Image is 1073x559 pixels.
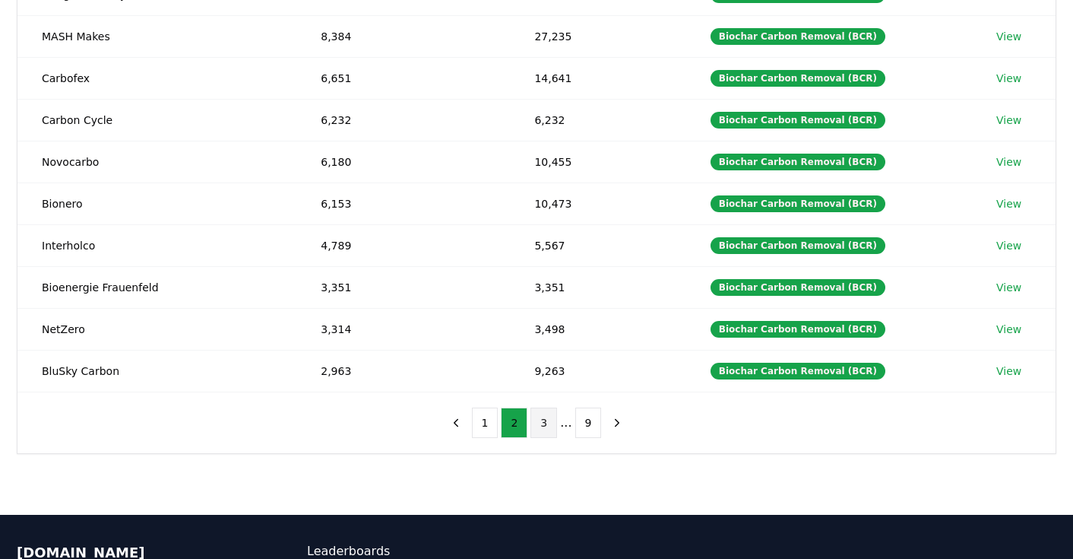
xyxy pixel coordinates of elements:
td: BluSky Carbon [17,350,296,392]
td: 14,641 [510,57,685,99]
td: 2,963 [296,350,510,392]
td: 3,351 [510,266,685,308]
div: Biochar Carbon Removal (BCR) [711,154,885,170]
td: 6,232 [296,99,510,141]
td: 9,263 [510,350,685,392]
td: Bionero [17,183,296,224]
td: 4,789 [296,224,510,266]
a: View [996,322,1021,337]
td: 8,384 [296,15,510,57]
a: View [996,364,1021,379]
td: 6,180 [296,141,510,183]
button: 9 [575,408,602,438]
a: View [996,238,1021,253]
div: Biochar Carbon Removal (BCR) [711,70,885,87]
td: 6,232 [510,99,685,141]
td: 3,351 [296,266,510,308]
td: 10,455 [510,141,685,183]
button: previous page [443,408,469,438]
a: View [996,29,1021,44]
div: Biochar Carbon Removal (BCR) [711,237,885,254]
div: Biochar Carbon Removal (BCR) [711,279,885,296]
button: 2 [501,408,527,438]
div: Biochar Carbon Removal (BCR) [711,363,885,380]
a: View [996,280,1021,295]
button: 3 [530,408,557,438]
td: 5,567 [510,224,685,266]
a: View [996,113,1021,128]
td: Carbon Cycle [17,99,296,141]
div: Biochar Carbon Removal (BCR) [711,112,885,129]
td: Carbofex [17,57,296,99]
button: next page [604,408,630,438]
td: 10,473 [510,183,685,224]
a: View [996,196,1021,211]
div: Biochar Carbon Removal (BCR) [711,195,885,212]
td: 6,651 [296,57,510,99]
td: Novocarbo [17,141,296,183]
td: MASH Makes [17,15,296,57]
div: Biochar Carbon Removal (BCR) [711,28,885,45]
td: Bioenergie Frauenfeld [17,266,296,308]
td: 6,153 [296,183,510,224]
td: 3,498 [510,308,685,350]
a: View [996,154,1021,170]
td: 3,314 [296,308,510,350]
a: View [996,71,1021,86]
button: 1 [472,408,499,438]
td: 27,235 [510,15,685,57]
li: ... [560,414,571,432]
td: NetZero [17,308,296,350]
td: Interholco [17,224,296,266]
div: Biochar Carbon Removal (BCR) [711,321,885,338]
